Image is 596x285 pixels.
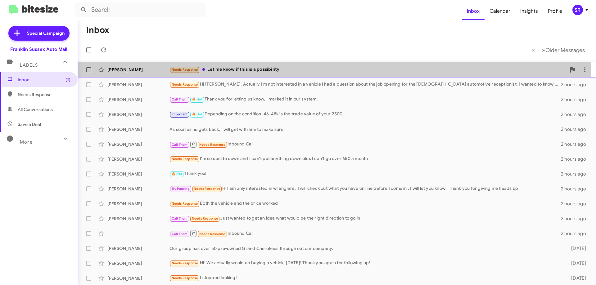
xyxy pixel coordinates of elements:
span: » [542,46,545,54]
span: Needs Response [199,232,226,236]
div: 2 hours ago [561,141,591,147]
span: Inbox [18,77,70,83]
div: 2 hours ago [561,216,591,222]
span: 🔥 Hot [192,112,202,116]
div: Just wanted to get an idea what would be the right direction to go in [169,215,561,222]
span: 🔥 Hot [192,97,202,101]
div: 2 hours ago [561,186,591,192]
span: Needs Response [18,91,70,98]
div: [DATE] [561,275,591,281]
button: Previous [528,44,539,56]
div: Let me know if this is a possibility [169,66,566,73]
div: 2 hours ago [561,230,591,237]
div: [PERSON_NAME] [107,111,169,118]
div: [PERSON_NAME] [107,67,169,73]
span: Needs Response [172,157,198,161]
span: All Conversations [18,106,53,113]
button: SR [567,5,589,15]
span: Needs Response [172,261,198,265]
div: Inbound Call [169,140,561,148]
div: 2 hours ago [561,111,591,118]
a: Profile [543,2,567,20]
div: [PERSON_NAME] [107,96,169,103]
span: Needs Response [194,187,220,191]
span: Important [172,112,188,116]
div: Thank you! [169,170,561,177]
a: Inbox [462,2,485,20]
div: Thank you for letting us know, I marked it in our system. [169,96,561,103]
div: Franklin Sussex Auto Mall [10,46,67,52]
span: Older Messages [545,47,585,54]
h1: Inbox [86,25,109,35]
div: Depending on the condition, 46-48k is the trade value of your 2500. [169,111,561,118]
div: [PERSON_NAME] [107,141,169,147]
span: Special Campaign [27,30,65,36]
div: [PERSON_NAME] [107,186,169,192]
span: Labels [20,62,38,68]
div: Hi! We actually would up buying a vehicle [DATE]! Thank you again for following up! [169,260,561,267]
span: 🔥 Hot [172,172,182,176]
span: Needs Response [192,216,218,220]
div: [DATE] [561,245,591,252]
button: Next [538,44,589,56]
span: Needs Response [172,202,198,206]
span: Needs Response [199,143,226,147]
span: Call Them [172,216,188,220]
div: [PERSON_NAME] [107,156,169,162]
a: Calendar [485,2,515,20]
div: Inbound Call [169,229,561,237]
div: [PERSON_NAME] [107,126,169,132]
div: Hi [PERSON_NAME], Actually I'm not interested in a vehicle I had a question about the job opening... [169,81,561,88]
input: Search [75,2,205,17]
div: [PERSON_NAME] [107,201,169,207]
span: Needs Response [172,82,198,87]
div: I stopped looking! [169,274,561,282]
span: Try Pausing [172,187,190,191]
div: 2 hours ago [561,156,591,162]
span: (1) [65,77,70,83]
div: SR [572,5,583,15]
span: Needs Response [172,68,198,72]
div: [PERSON_NAME] [107,275,169,281]
a: Special Campaign [8,26,70,41]
div: [PERSON_NAME] [107,245,169,252]
span: Needs Response [172,276,198,280]
div: 2 hours ago [561,201,591,207]
div: 2 hours ago [561,96,591,103]
div: 2 hours ago [561,126,591,132]
div: I'm so upside down and I can't put anything down plus I can't go over 650 a month [169,155,561,163]
span: Call Them [172,143,188,147]
div: [PERSON_NAME] [107,260,169,266]
a: Insights [515,2,543,20]
span: More [20,139,33,145]
div: 2 hours ago [561,171,591,177]
span: Call Them [172,97,188,101]
div: [DATE] [561,260,591,266]
nav: Page navigation example [528,44,589,56]
span: Call Them [172,232,188,236]
div: [PERSON_NAME] [107,82,169,88]
span: Save a Deal [18,121,41,127]
div: [PERSON_NAME] [107,171,169,177]
div: 2 hours ago [561,82,591,88]
span: « [531,46,535,54]
div: Hi l am only interested in wranglers . I will check out what you have on line before I come in . ... [169,185,561,192]
div: As soon as he gets back, I will get with him to make sure. [169,126,561,132]
div: Both the vehicle and the price worked [169,200,561,207]
div: [PERSON_NAME] [107,216,169,222]
div: Our group has over 50 pre-owned Grand Cherokees through out our company. [169,245,561,252]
